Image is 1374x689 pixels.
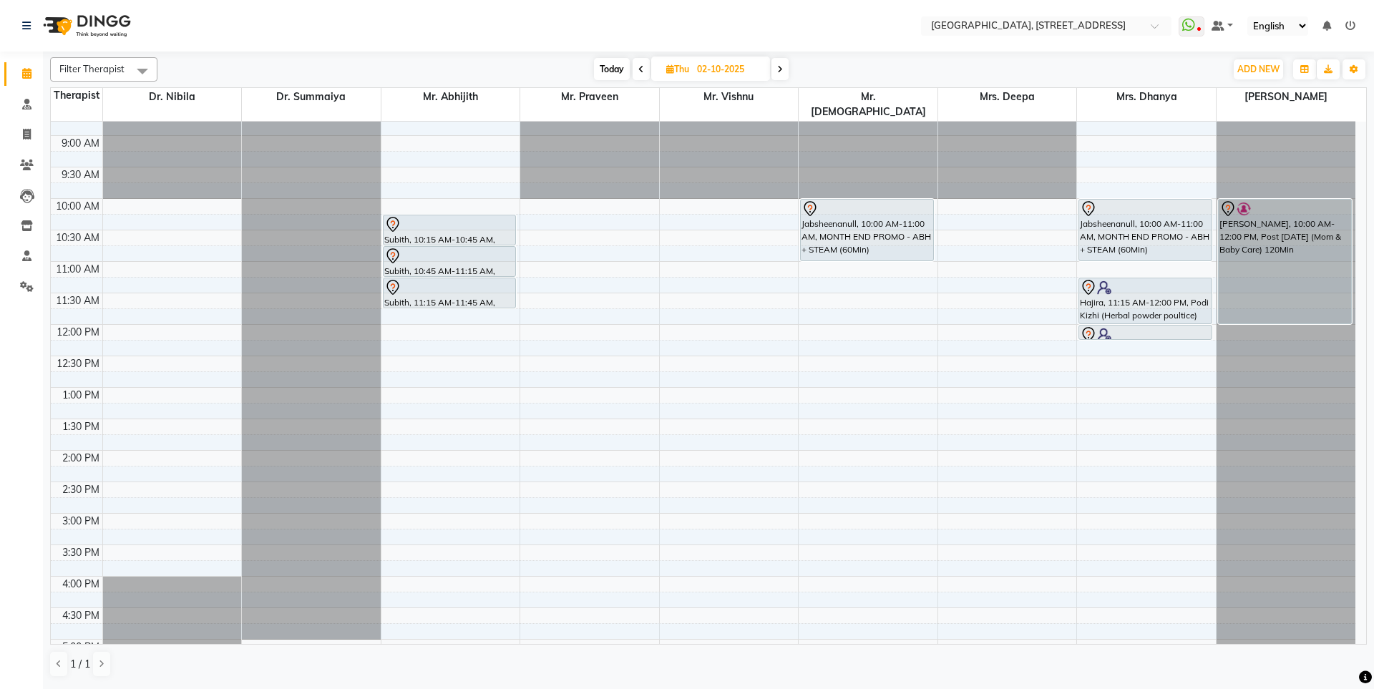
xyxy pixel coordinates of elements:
span: Thu [663,64,693,74]
span: Mr. Abhijith [381,88,520,106]
div: Subith, 10:15 AM-10:45 AM, [PERSON_NAME] [384,215,516,245]
div: Hajira, 11:15 AM-12:00 PM, Podi Kizhi (Herbal powder poultice) [1079,278,1212,323]
div: 4:00 PM [59,577,102,592]
div: 11:00 AM [53,262,102,277]
div: Therapist [51,88,102,103]
div: 1:00 PM [59,388,102,403]
div: Jabsheenanull, 10:00 AM-11:00 AM, MONTH END PROMO - ABH + STEAM (60Min) [1079,200,1212,260]
span: Mrs. Deepa [938,88,1077,106]
span: Mr. Vishnu [660,88,799,106]
div: 5:00 PM [59,640,102,655]
div: 10:30 AM [53,230,102,245]
button: ADD NEW [1234,59,1283,79]
span: Dr. Summaiya [242,88,381,106]
span: Dr. Nibila [103,88,242,106]
span: Mr. [DEMOGRAPHIC_DATA] [799,88,937,121]
span: Mrs. Dhanya [1077,88,1216,106]
span: Filter Therapist [59,63,125,74]
div: 2:00 PM [59,451,102,466]
span: Today [594,58,630,80]
div: 3:30 PM [59,545,102,560]
div: 9:30 AM [59,167,102,182]
div: [PERSON_NAME], 10:00 AM-12:00 PM, Post [DATE] (Mom & Baby Care) 120Min [1219,200,1351,323]
div: 1:30 PM [59,419,102,434]
span: Mr. Praveen [520,88,659,106]
div: Jabsheenanull, 10:00 AM-11:00 AM, MONTH END PROMO - ABH + STEAM (60Min) [801,200,933,260]
div: 4:30 PM [59,608,102,623]
span: [PERSON_NAME] [1217,88,1355,106]
div: 3:00 PM [59,514,102,529]
div: 12:30 PM [54,356,102,371]
div: Subith, 10:45 AM-11:15 AM, Podi Kizhi (Herbal powder poultice) [384,247,516,276]
div: Subith, 11:15 AM-11:45 AM, Pichu [384,278,516,308]
div: 10:00 AM [53,199,102,214]
div: 11:30 AM [53,293,102,308]
input: 2025-10-02 [693,59,764,80]
div: Hajira, 12:00 PM-12:15 PM, [GEOGRAPHIC_DATA] [1079,326,1212,339]
div: 9:00 AM [59,136,102,151]
div: 12:00 PM [54,325,102,340]
img: logo [36,6,135,46]
div: 2:30 PM [59,482,102,497]
span: 1 / 1 [70,657,90,672]
span: ADD NEW [1237,64,1280,74]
